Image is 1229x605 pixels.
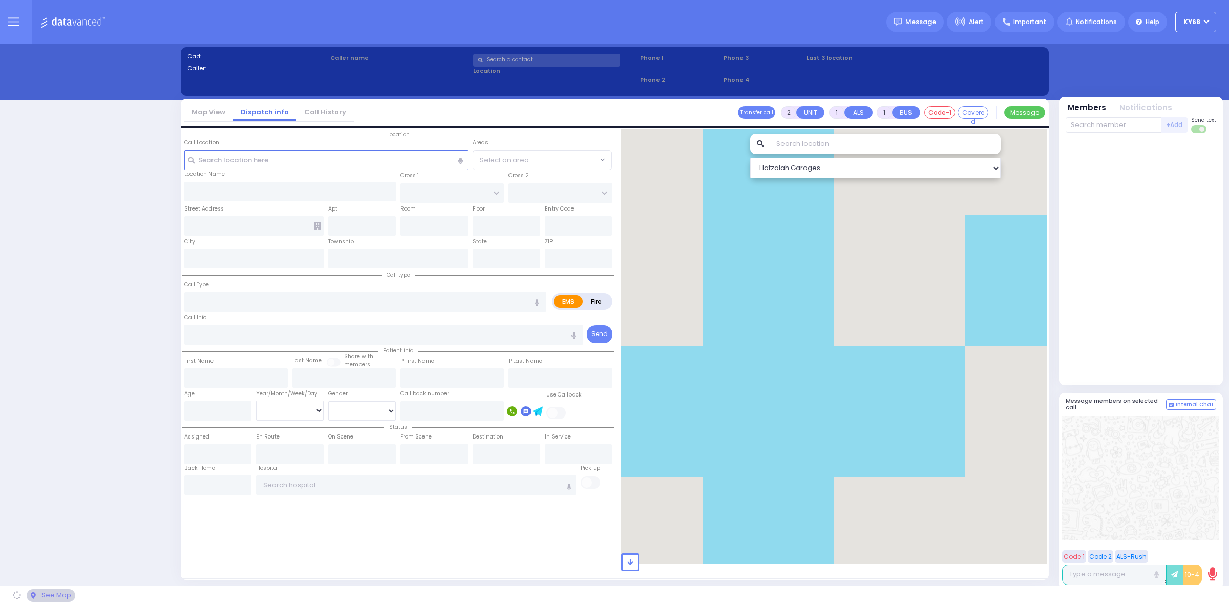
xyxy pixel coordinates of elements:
[344,361,370,368] span: members
[640,76,720,85] span: Phone 2
[314,222,321,230] span: Other building occupants
[724,76,803,85] span: Phone 4
[292,357,322,365] label: Last Name
[894,18,902,26] img: message.svg
[1146,17,1159,27] span: Help
[582,295,611,308] label: Fire
[807,54,924,62] label: Last 3 location
[184,139,219,147] label: Call Location
[545,433,571,441] label: In Service
[400,433,432,441] label: From Scene
[1066,117,1161,133] input: Search member
[184,238,195,246] label: City
[382,131,415,138] span: Location
[1166,399,1216,410] button: Internal Chat
[184,281,209,289] label: Call Type
[27,589,75,602] div: See map
[738,106,775,119] button: Transfer call
[400,205,416,213] label: Room
[905,17,936,27] span: Message
[256,464,279,472] label: Hospital
[184,170,225,178] label: Location Name
[328,433,353,441] label: On Scene
[1088,550,1113,563] button: Code 2
[473,433,503,441] label: Destination
[480,155,529,165] span: Select an area
[958,106,988,119] button: Covered
[256,390,324,398] div: Year/Month/Week/Day
[473,238,487,246] label: State
[328,390,348,398] label: Gender
[1119,102,1172,114] button: Notifications
[382,271,415,279] span: Call type
[508,172,529,180] label: Cross 2
[1176,401,1214,408] span: Internal Chat
[400,390,449,398] label: Call back number
[184,107,233,117] a: Map View
[640,54,720,62] span: Phone 1
[400,172,419,180] label: Cross 1
[233,107,296,117] a: Dispatch info
[330,54,470,62] label: Caller name
[1062,550,1086,563] button: Code 1
[1076,17,1117,27] span: Notifications
[473,54,620,67] input: Search a contact
[1191,124,1207,134] label: Turn off text
[184,464,215,472] label: Back Home
[256,433,280,441] label: En Route
[546,391,582,399] label: Use Callback
[892,106,920,119] button: BUS
[545,238,553,246] label: ZIP
[969,17,984,27] span: Alert
[328,238,354,246] label: Township
[378,347,418,354] span: Patient info
[508,357,542,365] label: P Last Name
[554,295,583,308] label: EMS
[1066,398,1166,411] h5: Message members on selected call
[1115,550,1148,563] button: ALS-Rush
[796,106,824,119] button: UNIT
[924,106,955,119] button: Code-1
[473,139,488,147] label: Areas
[724,54,803,62] span: Phone 3
[473,67,637,75] label: Location
[1175,12,1216,32] button: ky68
[184,314,206,322] label: Call Info
[40,15,109,28] img: Logo
[1004,106,1045,119] button: Message
[184,433,209,441] label: Assigned
[344,352,373,360] small: Share with
[1191,116,1216,124] span: Send text
[1183,17,1200,27] span: ky68
[184,357,214,365] label: First Name
[184,205,224,213] label: Street Address
[1013,17,1046,27] span: Important
[545,205,574,213] label: Entry Code
[1169,403,1174,408] img: comment-alt.png
[770,134,1001,154] input: Search location
[328,205,337,213] label: Apt
[400,357,434,365] label: P First Name
[187,52,327,61] label: Cad:
[587,325,612,343] button: Send
[187,64,327,73] label: Caller:
[184,150,468,170] input: Search location here
[256,475,576,495] input: Search hospital
[1068,102,1106,114] button: Members
[384,423,412,431] span: Status
[581,464,600,472] label: Pick up
[296,107,354,117] a: Call History
[473,205,485,213] label: Floor
[184,390,195,398] label: Age
[844,106,873,119] button: ALS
